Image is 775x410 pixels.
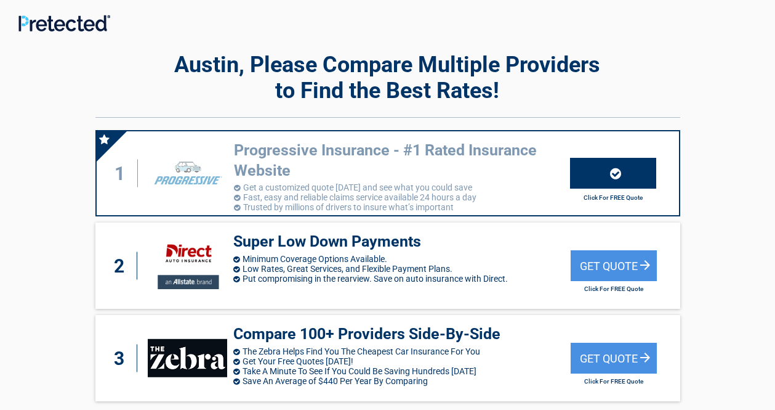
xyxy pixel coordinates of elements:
[233,324,571,345] h3: Compare 100+ Providers Side-By-Side
[148,154,227,192] img: progressive's logo
[148,339,227,377] img: thezebra's logo
[233,232,571,252] h3: Super Low Down Payments
[108,345,137,372] div: 3
[233,346,571,356] li: The Zebra Helps Find You The Cheapest Car Insurance For You
[234,141,570,181] h3: Progressive Insurance - #1 Rated Insurance Website
[95,52,680,104] h2: Austin, Please Compare Multiple Providers to Find the Best Rates!
[233,264,571,274] li: Low Rates, Great Services, and Flexible Payment Plans.
[18,15,110,31] img: Main Logo
[108,252,137,280] div: 2
[571,285,657,292] h2: Click For FREE Quote
[571,250,657,281] div: Get Quote
[233,366,571,376] li: Take A Minute To See If You Could Be Saving Hundreds [DATE]
[233,274,571,284] li: Put compromising in the rearview. Save on auto insurance with Direct.
[234,182,570,192] li: Get a customized quote [DATE] and see what you could save
[571,343,657,374] div: Get Quote
[233,376,571,386] li: Save An Average of $440 Per Year By Comparing
[234,202,570,212] li: Trusted by millions of drivers to insure what’s important
[570,194,656,201] h2: Click For FREE Quote
[571,378,657,385] h2: Click For FREE Quote
[234,192,570,202] li: Fast, easy and reliable claims service available 24 hours a day
[109,160,139,187] div: 1
[233,356,571,366] li: Get Your Free Quotes [DATE]!
[233,254,571,264] li: Minimum Coverage Options Available.
[148,235,227,297] img: directauto's logo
